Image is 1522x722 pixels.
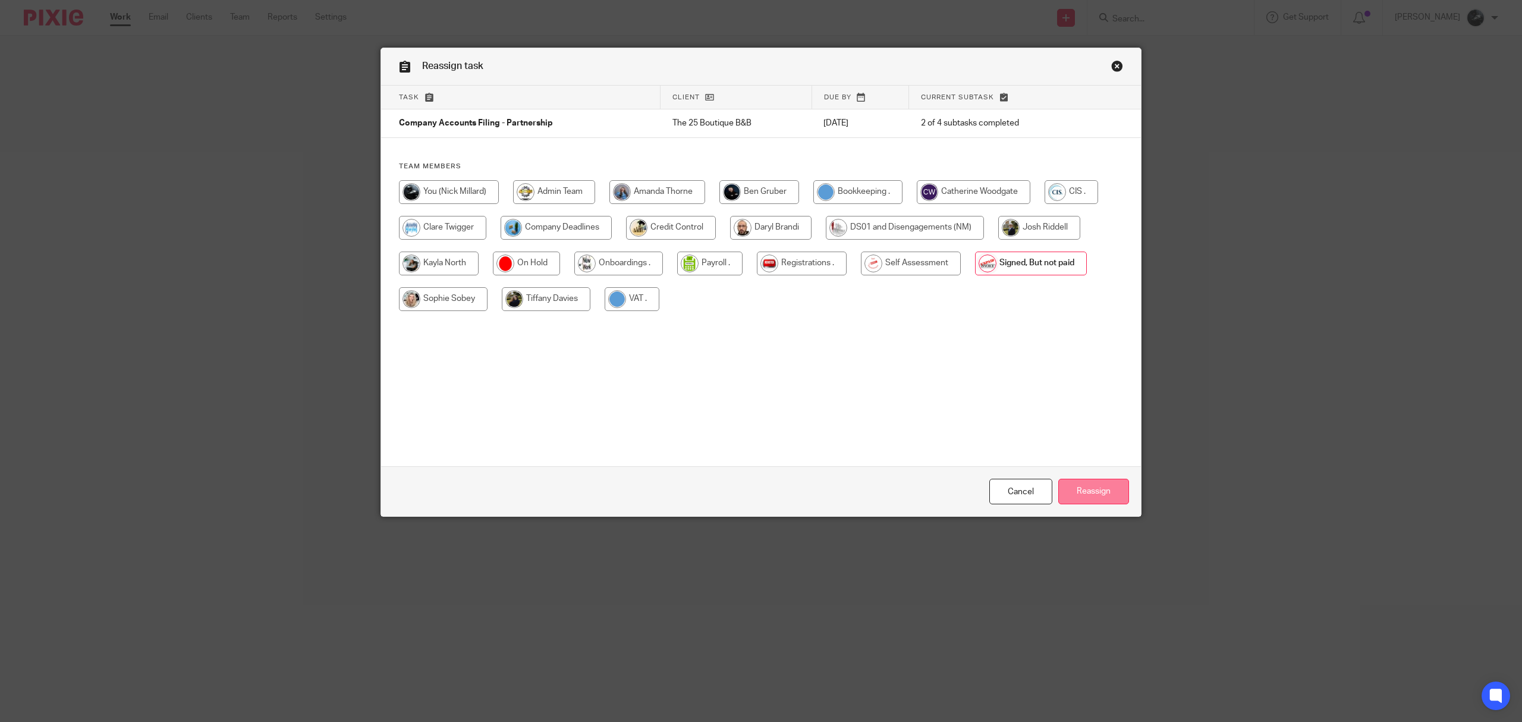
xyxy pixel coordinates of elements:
[989,479,1052,504] a: Close this dialog window
[399,120,553,128] span: Company Accounts Filing - Partnership
[824,94,851,101] span: Due by
[422,61,483,71] span: Reassign task
[909,109,1089,138] td: 2 of 4 subtasks completed
[672,94,700,101] span: Client
[672,117,800,129] p: The 25 Boutique B&B
[399,162,1123,171] h4: Team members
[823,117,897,129] p: [DATE]
[1111,60,1123,76] a: Close this dialog window
[1058,479,1129,504] input: Reassign
[921,94,994,101] span: Current subtask
[399,94,419,101] span: Task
